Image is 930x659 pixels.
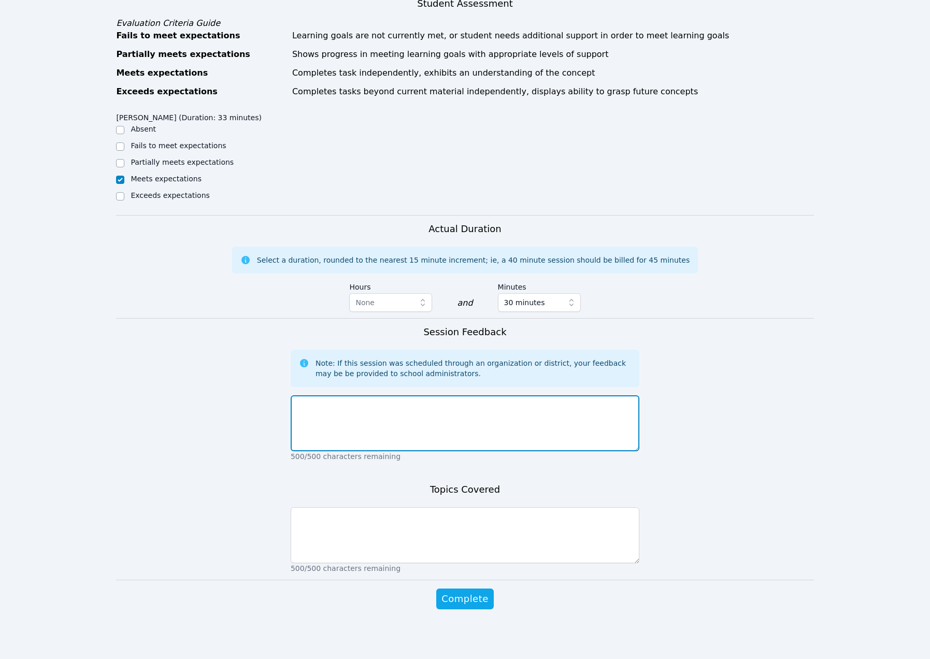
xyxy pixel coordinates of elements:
label: Minutes [498,278,581,293]
button: Complete [436,589,493,609]
div: Completes tasks beyond current material independently, displays ability to grasp future concepts [292,85,814,98]
div: Partially meets expectations [116,48,286,61]
label: Exceeds expectations [131,191,209,199]
div: and [457,297,473,309]
label: Hours [349,278,432,293]
label: Absent [131,125,156,133]
div: Meets expectations [116,67,286,79]
h3: Session Feedback [423,325,506,339]
div: Note: If this session was scheduled through an organization or district, your feedback may be be ... [316,358,631,379]
div: Shows progress in meeting learning goals with appropriate levels of support [292,48,814,61]
label: Partially meets expectations [131,158,234,166]
div: Exceeds expectations [116,85,286,98]
div: Select a duration, rounded to the nearest 15 minute increment; ie, a 40 minute session should be ... [257,255,690,265]
div: Fails to meet expectations [116,30,286,42]
p: 500/500 characters remaining [291,563,639,574]
label: Fails to meet expectations [131,141,226,150]
div: Learning goals are not currently met, or student needs additional support in order to meet learni... [292,30,814,42]
label: Meets expectations [131,175,202,183]
div: Evaluation Criteria Guide [116,17,813,30]
button: None [349,293,432,312]
span: None [355,298,375,307]
span: Complete [441,592,488,606]
h3: Topics Covered [430,482,500,497]
h3: Actual Duration [428,222,501,236]
button: 30 minutes [498,293,581,312]
legend: [PERSON_NAME] (Duration: 33 minutes) [116,108,262,124]
p: 500/500 characters remaining [291,451,639,462]
div: Completes task independently, exhibits an understanding of the concept [292,67,814,79]
span: 30 minutes [504,296,545,309]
